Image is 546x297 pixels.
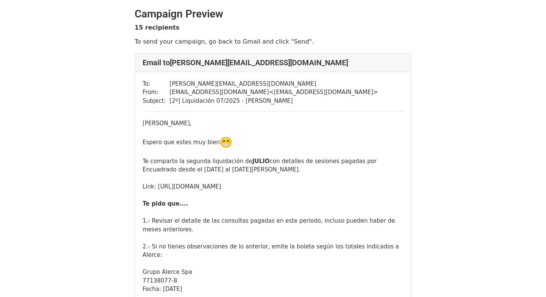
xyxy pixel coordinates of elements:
div: [PERSON_NAME], [143,119,403,128]
td: From: [143,88,169,97]
div: Link: [URL][DOMAIN_NAME] [143,182,403,191]
h2: Campaign Preview [135,8,411,20]
td: [PERSON_NAME][EMAIL_ADDRESS][DOMAIN_NAME] [169,80,378,88]
div: Te comparto la segunda liquidación de con detalles de sesiones pagadas por Encuadrado desde el [D... [143,157,403,174]
img: 😁 [220,136,232,148]
b: Te pido que.... [143,200,188,207]
h4: Email to [PERSON_NAME][EMAIL_ADDRESS][DOMAIN_NAME] [143,58,403,67]
td: To: [143,80,169,88]
div: 77138077-8 [143,277,403,285]
p: To send your campaign, go back to Gmail and click "Send". [135,38,411,46]
div: Espero que estes muy bien [143,136,403,148]
strong: 15 recipients [135,24,179,31]
b: JULIO [252,158,270,165]
div: 1.- Revisar el detalle de las consultas pagadas en este periodo, incluso pueden haber de meses an... [143,217,403,234]
div: 2.- Si no tienes observaciones de lo anterior, emite la boleta según los totales indicados a Alerce: [143,242,403,259]
td: [2º] Liquidación 07/2025 - [PERSON_NAME] [169,97,378,105]
div: Grupo Alerce Spa [143,268,403,277]
td: [EMAIL_ADDRESS][DOMAIN_NAME] < [EMAIL_ADDRESS][DOMAIN_NAME] > [169,88,378,97]
div: Fecha: [DATE] [143,285,403,294]
td: Subject: [143,97,169,105]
